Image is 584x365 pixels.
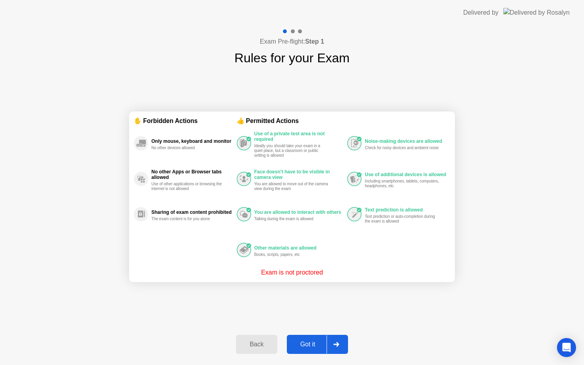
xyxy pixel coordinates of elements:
div: Including smartphones, tablets, computers, headphones, etc. [365,179,440,188]
h4: Exam Pre-flight: [260,37,324,46]
div: Other materials are allowed [254,245,344,251]
p: Exam is not proctored [261,268,323,277]
div: Face doesn't have to be visible in camera view [254,169,344,180]
div: Text prediction is allowed [365,207,446,213]
div: Use of other applications or browsing the internet is not allowed [151,182,226,191]
b: Step 1 [305,38,324,45]
div: The exam content is for you alone [151,217,226,221]
div: 👍 Permitted Actions [237,116,450,125]
div: Back [238,341,275,348]
div: Got it [289,341,327,348]
div: Check for noisy devices and ambient noise [365,146,440,150]
div: No other devices allowed [151,146,226,150]
div: Books, scripts, papers, etc [254,252,329,257]
div: Ideally you should take your exam in a quiet place, but a classroom or public setting is allowed [254,144,329,158]
div: Talking during the exam is allowed [254,217,329,221]
div: Use of additional devices is allowed [365,172,446,177]
div: Sharing of exam content prohibited [151,209,233,215]
div: You are allowed to move out of the camera view during the exam [254,182,329,191]
button: Back [236,335,277,354]
button: Got it [287,335,348,354]
div: Use of a private test area is not required [254,131,344,142]
div: Text prediction or auto-completion during the exam is allowed [365,214,440,224]
div: Open Intercom Messenger [557,338,576,357]
div: ✋ Forbidden Actions [134,116,237,125]
div: Delivered by [463,8,499,17]
div: Only mouse, keyboard and monitor [151,138,233,144]
div: You are allowed to interact with others [254,209,344,215]
img: Delivered by Rosalyn [503,8,570,17]
div: Noise-making devices are allowed [365,138,446,144]
div: No other Apps or Browser tabs allowed [151,169,233,180]
h1: Rules for your Exam [234,48,350,67]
